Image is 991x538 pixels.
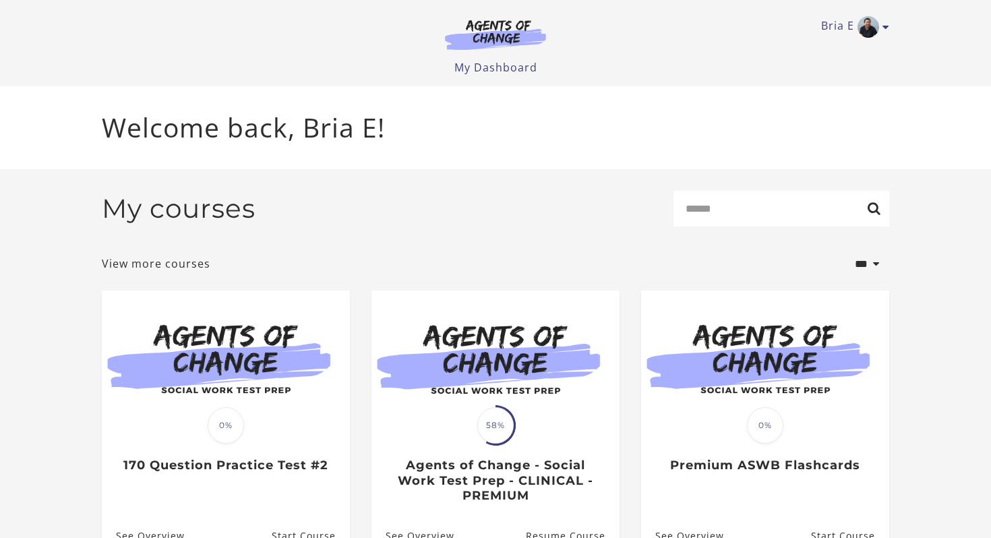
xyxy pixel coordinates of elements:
[102,256,210,272] a: View more courses
[102,108,889,148] p: Welcome back, Bria E!
[747,407,783,444] span: 0%
[477,407,514,444] span: 58%
[454,60,537,75] a: My Dashboard
[116,458,335,473] h3: 170 Question Practice Test #2
[655,458,874,473] h3: Premium ASWB Flashcards
[821,16,882,38] a: Toggle menu
[102,193,256,225] h2: My courses
[431,19,560,50] img: Agents of Change Logo
[386,458,605,504] h3: Agents of Change - Social Work Test Prep - CLINICAL - PREMIUM
[208,407,244,444] span: 0%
